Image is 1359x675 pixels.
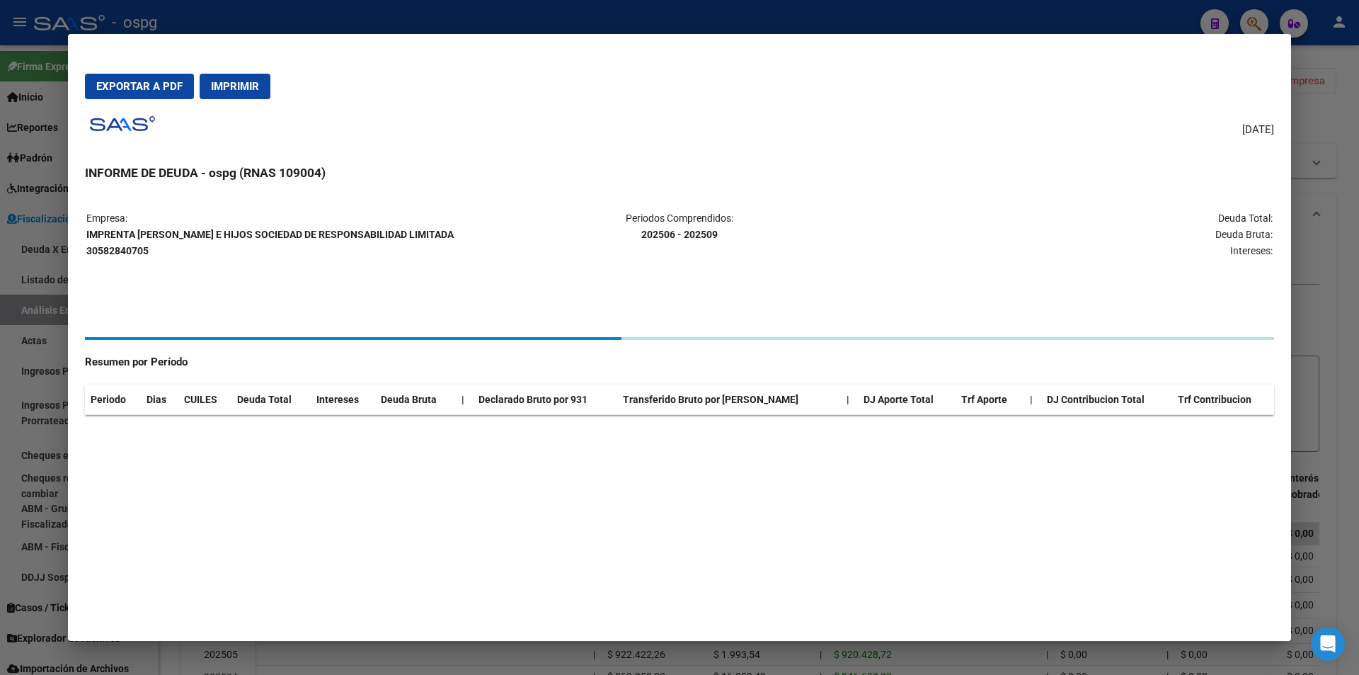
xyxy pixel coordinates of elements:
[641,229,718,240] strong: 202506 - 202509
[85,164,1274,182] h3: INFORME DE DEUDA - ospg (RNAS 109004)
[1311,627,1345,661] div: Open Intercom Messenger
[1242,122,1274,138] span: [DATE]
[200,74,270,99] button: Imprimir
[231,385,311,415] th: Deuda Total
[473,385,617,415] th: Declarado Bruto por 931
[1172,385,1274,415] th: Trf Contribucion
[211,80,259,93] span: Imprimir
[141,385,178,415] th: Dias
[956,385,1024,415] th: Trf Aporte
[178,385,232,415] th: CUILES
[858,385,956,415] th: DJ Aporte Total
[456,385,473,415] th: |
[311,385,375,415] th: Intereses
[96,80,183,93] span: Exportar a PDF
[1024,385,1041,415] th: |
[86,229,454,256] strong: IMPRENTA [PERSON_NAME] E HIJOS SOCIEDAD DE RESPONSABILIDAD LIMITADA 30582840705
[86,210,481,259] p: Empresa:
[85,354,1274,370] h4: Resumen por Período
[85,74,194,99] button: Exportar a PDF
[617,385,842,415] th: Transferido Bruto por [PERSON_NAME]
[1041,385,1172,415] th: DJ Contribucion Total
[375,385,456,415] th: Deuda Bruta
[85,385,141,415] th: Periodo
[878,210,1273,259] p: Deuda Total: Deuda Bruta: Intereses:
[482,210,876,243] p: Periodos Comprendidos:
[841,385,858,415] th: |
